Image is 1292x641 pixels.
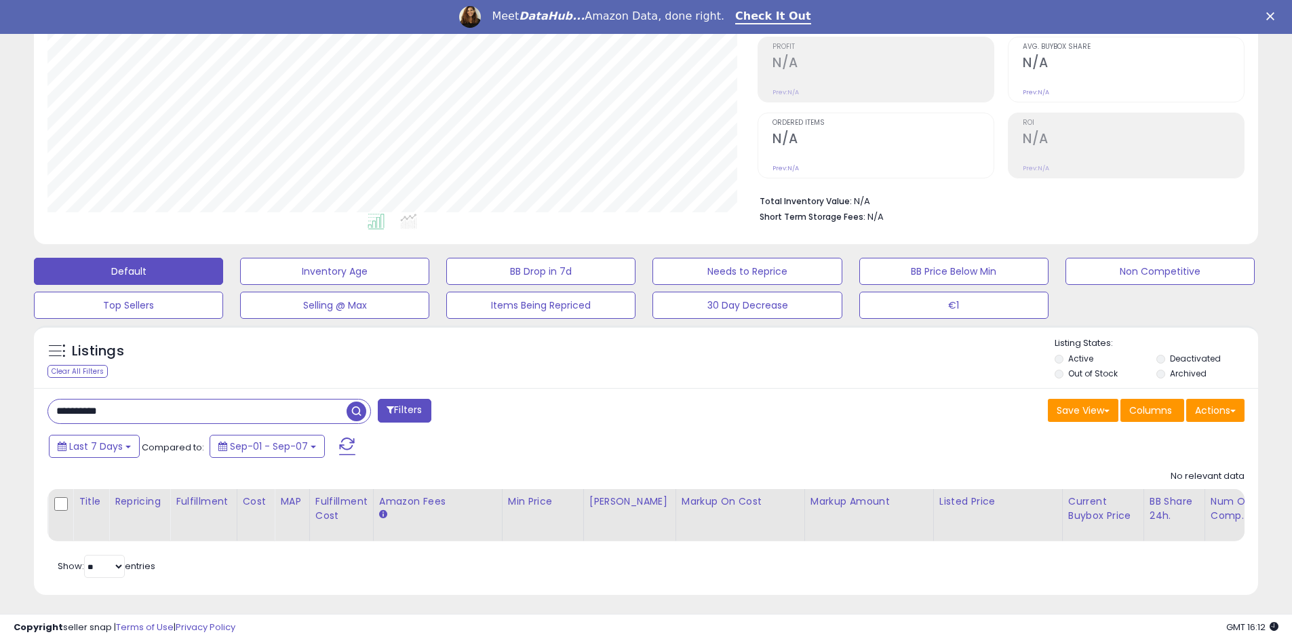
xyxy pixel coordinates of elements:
button: Non Competitive [1065,258,1255,285]
img: Profile image for Georgie [459,6,481,28]
button: Inventory Age [240,258,429,285]
h2: N/A [772,131,994,149]
button: BB Price Below Min [859,258,1049,285]
button: Last 7 Days [49,435,140,458]
button: Selling @ Max [240,292,429,319]
button: Default [34,258,223,285]
div: Clear All Filters [47,365,108,378]
div: Min Price [508,494,578,509]
small: Prev: N/A [772,164,799,172]
button: Top Sellers [34,292,223,319]
span: Sep-01 - Sep-07 [230,440,308,453]
small: Prev: N/A [772,88,799,96]
p: Listing States: [1055,337,1258,350]
b: Short Term Storage Fees: [760,211,865,222]
span: Show: entries [58,560,155,572]
div: Markup Amount [810,494,928,509]
label: Archived [1170,368,1207,379]
h5: Listings [72,342,124,361]
th: The percentage added to the cost of goods (COGS) that forms the calculator for Min & Max prices. [676,489,804,541]
span: ROI [1023,119,1244,127]
button: Filters [378,399,431,423]
button: €1 [859,292,1049,319]
i: DataHub... [519,9,585,22]
span: Compared to: [142,441,204,454]
div: Current Buybox Price [1068,494,1138,523]
div: [PERSON_NAME] [589,494,670,509]
span: 2025-09-15 16:12 GMT [1226,621,1278,634]
div: BB Share 24h. [1150,494,1199,523]
h2: N/A [1023,55,1244,73]
a: Check It Out [735,9,811,24]
label: Out of Stock [1068,368,1118,379]
label: Active [1068,353,1093,364]
b: Total Inventory Value: [760,195,852,207]
div: Listed Price [939,494,1057,509]
button: Columns [1120,399,1184,422]
small: Prev: N/A [1023,88,1049,96]
span: Ordered Items [772,119,994,127]
div: Num of Comp. [1211,494,1260,523]
button: 30 Day Decrease [652,292,842,319]
button: BB Drop in 7d [446,258,635,285]
button: Sep-01 - Sep-07 [210,435,325,458]
label: Deactivated [1170,353,1221,364]
div: No relevant data [1171,470,1245,483]
span: Columns [1129,404,1172,417]
li: N/A [760,192,1234,208]
small: Prev: N/A [1023,164,1049,172]
button: Actions [1186,399,1245,422]
div: Markup on Cost [682,494,799,509]
small: Amazon Fees. [379,509,387,521]
a: Terms of Use [116,621,174,634]
span: Last 7 Days [69,440,123,453]
div: MAP [280,494,303,509]
div: seller snap | | [14,621,235,634]
span: N/A [867,210,884,223]
strong: Copyright [14,621,63,634]
button: Needs to Reprice [652,258,842,285]
div: Fulfillment [176,494,231,509]
div: Title [79,494,103,509]
h2: N/A [772,55,994,73]
div: Amazon Fees [379,494,496,509]
div: Fulfillment Cost [315,494,368,523]
button: Items Being Repriced [446,292,635,319]
div: Meet Amazon Data, done right. [492,9,724,23]
div: Close [1266,12,1280,20]
span: Avg. Buybox Share [1023,43,1244,51]
div: Cost [243,494,269,509]
div: Repricing [115,494,164,509]
span: Profit [772,43,994,51]
button: Save View [1048,399,1118,422]
h2: N/A [1023,131,1244,149]
a: Privacy Policy [176,621,235,634]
